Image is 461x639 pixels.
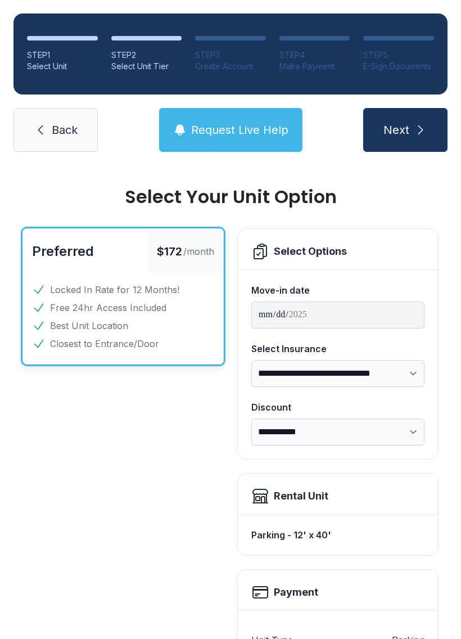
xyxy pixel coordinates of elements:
[157,244,182,259] span: $172
[195,61,266,72] div: Create Account
[274,488,328,504] div: Rental Unit
[195,49,266,61] div: STEP 3
[363,61,434,72] div: E-Sign Documents
[32,242,94,260] button: Preferred
[274,584,318,600] h2: Payment
[50,337,159,350] span: Closest to Entrance/Door
[111,61,182,72] div: Select Unit Tier
[50,301,166,314] span: Free 24hr Access Included
[251,342,424,355] div: Select Insurance
[383,122,409,138] span: Next
[279,61,350,72] div: Make Payment
[251,283,424,297] div: Move-in date
[111,49,182,61] div: STEP 2
[27,49,98,61] div: STEP 1
[52,122,78,138] span: Back
[251,400,424,414] div: Discount
[251,360,424,387] select: Select Insurance
[279,49,350,61] div: STEP 4
[50,283,179,296] span: Locked In Rate for 12 Months!
[22,188,439,206] div: Select Your Unit Option
[183,245,214,258] span: /month
[191,122,288,138] span: Request Live Help
[363,49,434,61] div: STEP 5
[274,244,347,259] div: Select Options
[27,61,98,72] div: Select Unit
[50,319,128,332] span: Best Unit Location
[251,524,424,546] div: Parking - 12' x 40'
[251,418,424,445] select: Discount
[251,301,424,328] input: Move-in date
[32,243,94,259] span: Preferred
